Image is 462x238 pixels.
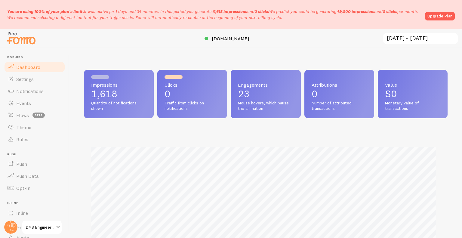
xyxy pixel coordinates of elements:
span: Clicks [165,82,220,87]
b: 1,618 impressions [214,9,247,14]
span: Pop-ups [7,55,66,59]
a: Theme [4,121,66,133]
span: DMS Engineering [26,224,54,231]
span: and [337,9,397,14]
a: Flows beta [4,109,66,121]
span: Opt-In [16,185,30,191]
span: Inline [16,210,28,216]
p: 1,618 [91,89,146,99]
a: Opt-In [4,182,66,194]
a: DMS Engineering [22,220,62,234]
span: Push [7,153,66,156]
span: Theme [16,124,31,130]
a: Inline [4,207,66,219]
span: Notifications [16,88,44,94]
p: It was active for 1 days and 34 minutes. In this period you generated We predict you could be gen... [7,8,421,20]
span: Monetary value of transactions [385,100,440,111]
a: Dashboard [4,61,66,73]
span: Quantity of notifications shown [91,100,146,111]
span: Push [16,161,27,167]
img: fomo-relay-logo-orange.svg [6,30,36,46]
span: Impressions [91,82,146,87]
span: You are using 100% of your plan's limit. [7,9,84,14]
span: Events [16,100,31,106]
span: Attributions [312,82,367,87]
span: Number of attributed transactions [312,100,367,111]
b: 0 clicks [254,9,269,14]
p: 0 [165,89,220,99]
a: Settings [4,73,66,85]
span: Dashboard [16,64,40,70]
b: 0 clicks [383,9,397,14]
span: Engagements [238,82,293,87]
span: beta [32,113,45,118]
a: Rules [4,133,66,145]
span: Settings [16,76,34,82]
span: $0 [385,88,397,100]
b: 49,000 impressions [337,9,375,14]
a: Events [4,97,66,109]
a: Notifications [4,85,66,97]
p: 0 [312,89,367,99]
a: Push [4,158,66,170]
span: Rules [16,136,28,142]
span: Value [385,82,440,87]
span: and [214,9,269,14]
a: Upgrade Plan [425,12,455,20]
span: Mouse hovers, which pause the animation [238,100,293,111]
span: Flows [16,112,29,118]
p: 23 [238,89,293,99]
span: Traffic from clicks on notifications [165,100,220,111]
span: Push Data [16,173,39,179]
a: Push Data [4,170,66,182]
span: Inline [7,201,66,205]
